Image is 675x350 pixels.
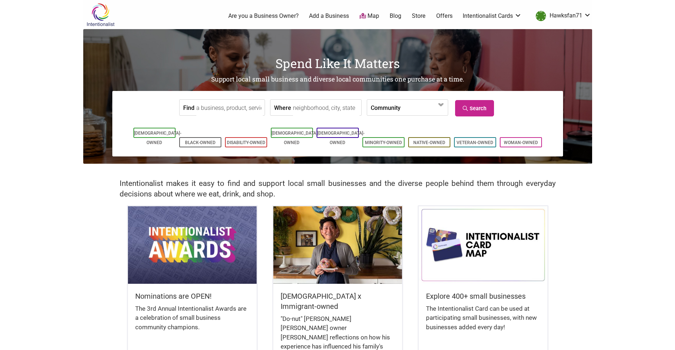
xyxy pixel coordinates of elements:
[504,140,538,145] a: Woman-Owned
[309,12,349,20] a: Add a Business
[281,291,395,311] h5: [DEMOGRAPHIC_DATA] x Immigrant-owned
[371,100,401,115] label: Community
[227,140,265,145] a: Disability-Owned
[272,131,319,145] a: [DEMOGRAPHIC_DATA]-Owned
[185,140,216,145] a: Black-Owned
[463,12,522,20] a: Intentionalist Cards
[413,140,445,145] a: Native-Owned
[135,291,249,301] h5: Nominations are OPEN!
[436,12,453,20] a: Offers
[390,12,401,20] a: Blog
[426,291,540,301] h5: Explore 400+ small businesses
[83,55,592,72] h1: Spend Like It Matters
[128,206,257,283] img: Intentionalist Awards
[426,304,540,339] div: The Intentionalist Card can be used at participating small businesses, with new businesses added ...
[455,100,494,116] a: Search
[457,140,493,145] a: Veteran-Owned
[273,206,402,283] img: King Donuts - Hong Chhuor
[120,178,556,199] h2: Intentionalist makes it easy to find and support local small businesses and the diverse people be...
[293,100,359,116] input: neighborhood, city, state
[135,304,249,339] div: The 3rd Annual Intentionalist Awards are a celebration of small business community champions.
[83,3,118,27] img: Intentionalist
[274,100,291,115] label: Where
[134,131,181,145] a: [DEMOGRAPHIC_DATA]-Owned
[419,206,547,283] img: Intentionalist Card Map
[228,12,299,20] a: Are you a Business Owner?
[365,140,402,145] a: Minority-Owned
[412,12,426,20] a: Store
[183,100,194,115] label: Find
[317,131,365,145] a: [DEMOGRAPHIC_DATA]-Owned
[532,9,591,23] a: Hawksfan71
[359,12,379,20] a: Map
[196,100,263,116] input: a business, product, service
[83,75,592,84] h2: Support local small business and diverse local communities one purchase at a time.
